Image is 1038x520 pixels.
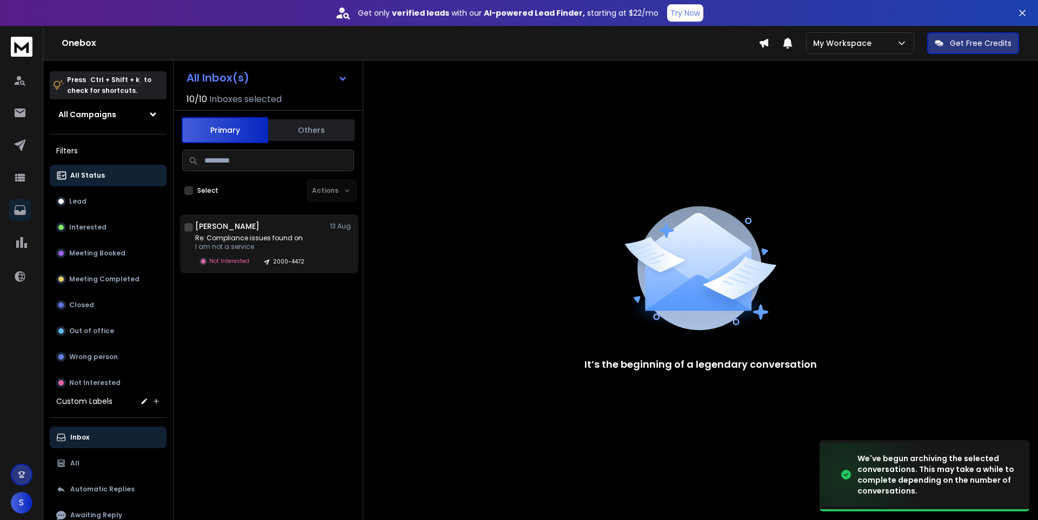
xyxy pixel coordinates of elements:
h3: Custom Labels [56,396,112,407]
p: Awaiting Reply [70,511,122,519]
p: 2000-4472 [273,258,304,266]
button: Closed [50,294,167,316]
p: Try Now [670,8,700,18]
button: Meeting Completed [50,268,167,290]
span: Ctrl + Shift + k [89,73,141,86]
p: Lead [69,197,86,206]
button: Meeting Booked [50,242,167,264]
button: All Campaigns [50,104,167,125]
h1: [PERSON_NAME] [195,221,259,232]
span: 10 / 10 [187,93,207,106]
h3: Filters [50,143,167,158]
button: Others [268,118,355,142]
p: 13 Aug [330,222,354,231]
button: Interested [50,217,167,238]
button: Get Free Credits [927,32,1019,54]
p: My Workspace [813,38,876,49]
div: We've begun archiving the selected conversations. This may take a while to complete depending on ... [857,453,1016,496]
button: Not Interested [50,372,167,394]
p: Interested [69,223,107,232]
p: Wrong person [69,353,118,361]
button: All Status [50,165,167,186]
button: S [11,492,32,514]
h3: Inboxes selected [209,93,282,106]
p: Get Free Credits [950,38,1012,49]
p: Meeting Booked [69,249,125,258]
p: All Status [70,171,105,180]
p: Inbox [70,433,89,442]
button: All Inbox(s) [178,67,356,89]
p: Automatic Replies [70,485,135,494]
button: Primary [182,117,268,143]
button: Inbox [50,427,167,448]
label: Select [197,186,218,195]
p: Re: Compliance issues found on [195,234,311,242]
h1: Onebox [62,37,758,50]
p: Get only with our starting at $22/mo [358,8,658,18]
p: It’s the beginning of a legendary conversation [584,357,817,372]
button: Wrong person [50,346,167,368]
strong: verified leads [392,8,449,18]
p: Not Interested [209,257,249,265]
strong: AI-powered Lead Finder, [484,8,585,18]
p: All [70,459,79,468]
p: Out of office [69,327,114,335]
p: Not Interested [69,379,121,387]
p: I am not a service [195,242,311,251]
button: Out of office [50,320,167,342]
img: image [820,443,928,507]
p: Press to check for shortcuts. [67,75,151,96]
p: Closed [69,301,94,309]
button: All [50,453,167,474]
h1: All Campaigns [58,109,116,120]
button: Try Now [667,4,703,22]
h1: All Inbox(s) [187,72,249,83]
p: Meeting Completed [69,275,139,283]
button: Lead [50,191,167,212]
button: Automatic Replies [50,478,167,500]
img: logo [11,37,32,57]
